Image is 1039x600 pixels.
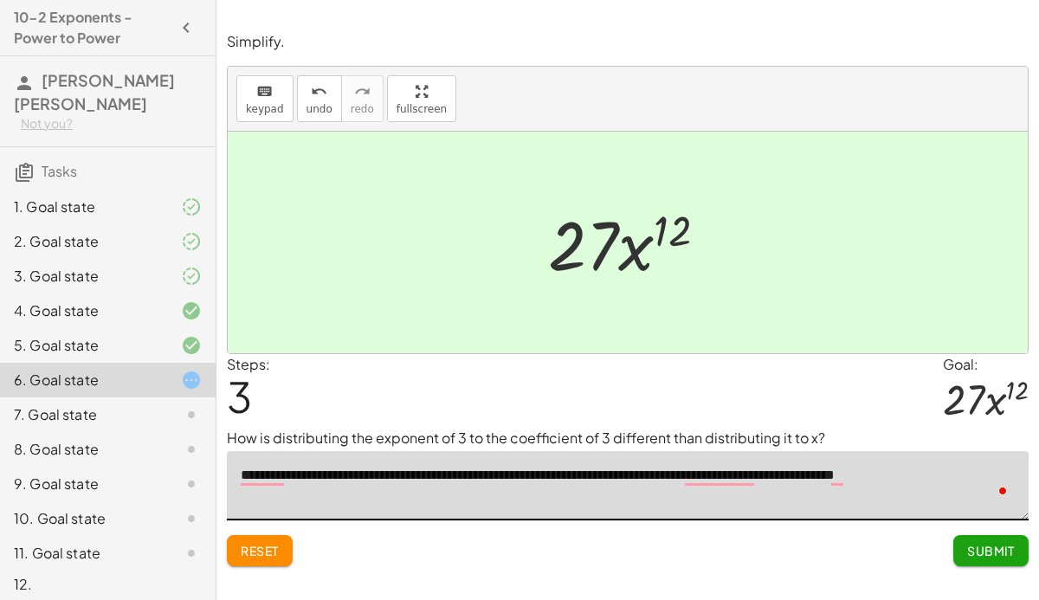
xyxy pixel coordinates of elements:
[14,300,153,321] div: 4. Goal state
[943,354,1029,375] div: Goal:
[351,103,374,115] span: redo
[227,32,1029,52] p: Simplify.
[953,535,1029,566] button: Submit
[14,197,153,217] div: 1. Goal state
[181,231,202,252] i: Task finished and part of it marked as correct.
[246,103,284,115] span: keypad
[397,103,447,115] span: fullscreen
[256,81,273,102] i: keyboard
[14,70,175,113] span: [PERSON_NAME] [PERSON_NAME]
[181,266,202,287] i: Task finished and part of it marked as correct.
[14,335,153,356] div: 5. Goal state
[181,197,202,217] i: Task finished and part of it marked as correct.
[14,439,153,460] div: 8. Goal state
[181,508,202,529] i: Task not started.
[227,355,270,373] label: Steps:
[181,543,202,564] i: Task not started.
[227,451,1029,520] textarea: To enrich screen reader interactions, please activate Accessibility in Grammarly extension settings
[181,439,202,460] i: Task not started.
[42,162,77,180] span: Tasks
[227,428,1029,448] p: How is distributing the exponent of 3 to the coefficient of 3 different than distributing it to x?
[354,81,371,102] i: redo
[181,474,202,494] i: Task not started.
[297,75,342,122] button: undoundo
[227,535,293,566] button: Reset
[14,404,153,425] div: 7. Goal state
[14,543,153,564] div: 11. Goal state
[181,404,202,425] i: Task not started.
[181,300,202,321] i: Task finished and correct.
[181,370,202,390] i: Task started.
[14,266,153,287] div: 3. Goal state
[307,103,332,115] span: undo
[14,231,153,252] div: 2. Goal state
[14,508,153,529] div: 10. Goal state
[311,81,327,102] i: undo
[341,75,384,122] button: redoredo
[227,370,252,423] span: 3
[14,474,153,494] div: 9. Goal state
[241,543,279,558] span: Reset
[181,335,202,356] i: Task finished and correct.
[14,7,171,48] h4: 10-2 Exponents - Power to Power
[14,370,153,390] div: 6. Goal state
[236,75,294,122] button: keyboardkeypad
[21,115,202,132] div: Not you?
[387,75,456,122] button: fullscreen
[967,543,1015,558] span: Submit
